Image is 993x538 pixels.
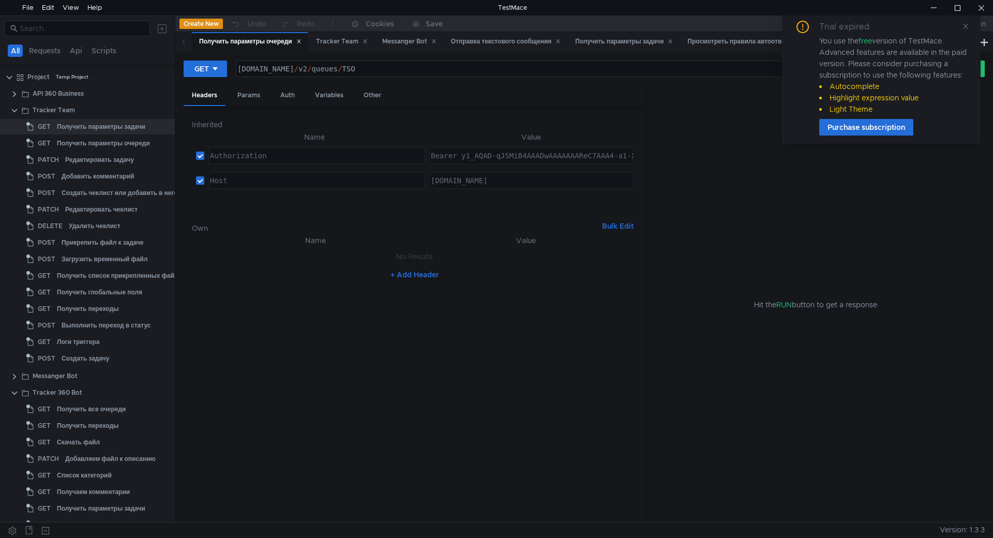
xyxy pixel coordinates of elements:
div: Tracker Team [316,36,368,47]
th: Name [208,234,423,247]
div: Получить параметры очереди [57,136,150,151]
span: POST [38,517,55,533]
div: You use the version of TestMace. Advanced features are available in the paid version. Please cons... [819,35,968,115]
div: Логи триггера [57,334,99,350]
button: Create New [179,19,223,29]
span: GET [38,334,51,350]
div: Params [229,86,268,105]
div: Создать чеклист или добавить в него пункты [62,185,202,201]
li: Light Theme [819,103,968,115]
div: Tracker Team [33,102,75,118]
h6: Inherited [192,118,638,131]
li: Highlight expression value [819,92,968,103]
div: Cookies [366,18,394,30]
button: Requests [26,44,64,57]
span: GET [38,136,51,151]
div: GET [194,63,209,74]
div: Получить переходы [57,301,119,317]
div: Headers [184,86,225,106]
span: POST [38,351,55,366]
span: POST [38,251,55,267]
div: Получить глобальные поля [57,285,142,300]
span: PATCH [38,451,59,467]
div: Добавляем файл к описанию [65,451,156,467]
div: Создать задачу [62,351,109,366]
div: Undo [247,18,266,30]
nz-embed-empty: No Results [396,252,433,261]
li: Autocomplete [819,81,968,92]
button: Scripts [88,44,119,57]
div: Messanger Bot [382,36,437,47]
div: Получить все очереди [57,401,126,417]
div: Temp Project [56,69,88,85]
div: Редактировать чеклист [65,202,138,217]
button: Bulk Edit [598,220,638,232]
div: Auth [272,86,303,105]
span: GET [38,119,51,134]
span: DELETE [38,218,63,234]
div: Загрузить временный файл [62,251,148,267]
div: Trial expired [819,21,882,33]
h6: Own [192,222,598,234]
span: Version: 1.3.3 [940,522,985,537]
span: free [859,36,872,46]
div: Получить параметры задачи [57,501,145,516]
div: Tracker 360 Bot [33,385,82,400]
div: Variables [307,86,352,105]
button: Api [67,44,85,57]
div: API 360 Business [33,86,84,101]
span: PATCH [38,152,59,168]
div: Редактировать задачу [65,152,134,168]
div: Other [355,86,389,105]
span: Hit the button to get a response [754,299,877,310]
div: Список категорий [57,468,112,483]
span: GET [38,484,51,500]
div: Получить переходы [57,418,119,434]
th: Name [204,131,425,143]
span: GET [38,501,51,516]
button: Undo [223,16,274,32]
span: POST [38,169,55,184]
div: Скачать файл [57,435,100,450]
span: POST [38,185,55,201]
span: PATCH [38,202,59,217]
span: GET [38,401,51,417]
span: POST [38,235,55,250]
div: Получаем комментарии [57,484,130,500]
span: RUN [776,300,792,309]
span: GET [38,301,51,317]
button: + Add Header [386,268,443,281]
div: Redo [297,18,315,30]
div: Messanger Bot [33,368,78,384]
div: Выполнить переход в статус [62,318,151,333]
span: POST [38,318,55,333]
button: Redo [274,16,322,32]
div: Получить параметры очереди [199,36,302,47]
div: Save [426,20,443,27]
div: Отправка текстового сообщения [451,36,561,47]
button: GET [184,61,227,77]
div: Просмотреть правила автоответа и пересылки [687,36,841,47]
div: Получить параметры задачи [57,119,145,134]
div: Прикрепить файл к задаче [62,235,144,250]
th: Value [423,234,629,247]
span: GET [38,268,51,283]
input: Search... [20,23,144,34]
div: Project [27,69,50,85]
span: GET [38,418,51,434]
span: GET [38,285,51,300]
th: Value [425,131,638,143]
div: Добавить комментарий [62,169,134,184]
div: Получить параметры задачи [575,36,673,47]
span: GET [38,468,51,483]
div: Найти задачи [62,517,103,533]
div: Получить список прикрепленных файлов [57,268,186,283]
div: Удалить чеклист [69,218,121,234]
span: GET [38,435,51,450]
button: All [8,44,23,57]
button: Purchase subscription [819,119,913,136]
